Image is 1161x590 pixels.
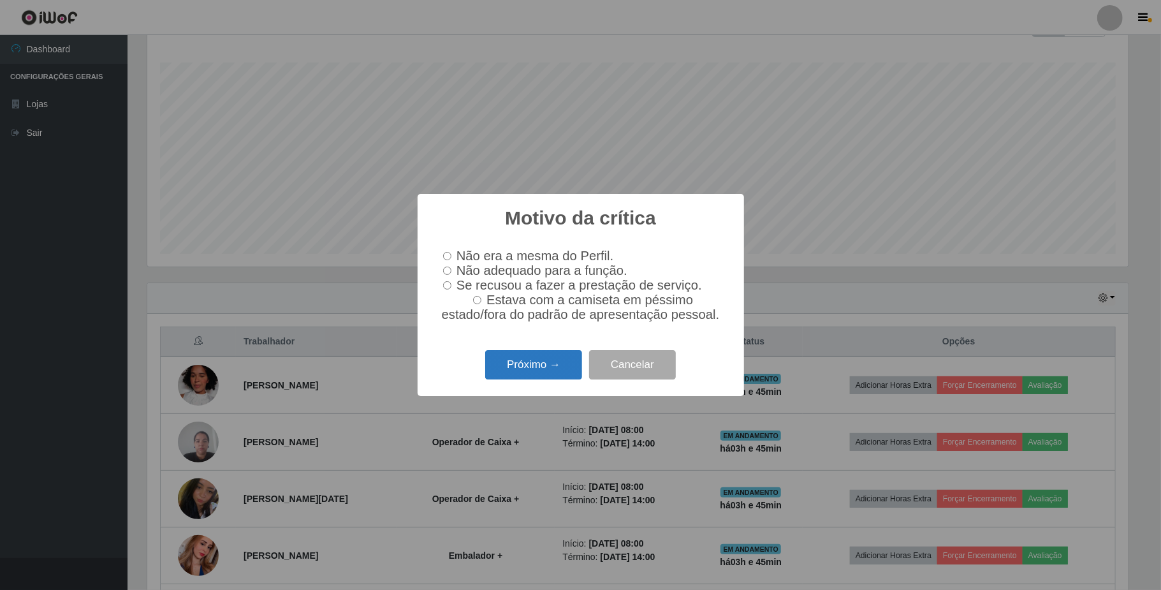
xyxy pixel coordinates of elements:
span: Se recusou a fazer a prestação de serviço. [456,278,702,292]
button: Próximo → [485,350,582,380]
input: Não adequado para a função. [443,267,451,275]
input: Estava com a camiseta em péssimo estado/fora do padrão de apresentação pessoal. [473,296,481,304]
button: Cancelar [589,350,676,380]
input: Não era a mesma do Perfil. [443,252,451,260]
span: Estava com a camiseta em péssimo estado/fora do padrão de apresentação pessoal. [442,293,720,321]
span: Não era a mesma do Perfil. [456,249,613,263]
h2: Motivo da crítica [505,207,656,230]
span: Não adequado para a função. [456,263,627,277]
input: Se recusou a fazer a prestação de serviço. [443,281,451,290]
